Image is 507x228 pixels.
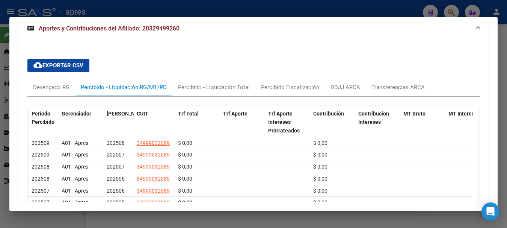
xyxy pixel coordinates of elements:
span: $ 0,00 [313,164,327,170]
span: 34999032089 [137,176,170,182]
span: $ 0,00 [178,176,192,182]
div: Open Intercom Messenger [481,202,499,220]
span: 34999032089 [137,199,170,205]
datatable-header-cell: MT Bruto [400,106,445,139]
span: Período Percibido [32,111,54,125]
datatable-header-cell: Trf Total [175,106,220,139]
mat-icon: cloud_download [33,61,42,70]
span: A01 - Apres [62,188,88,194]
span: $ 0,00 [313,140,327,146]
div: Percibido Fiscalización [261,83,319,91]
span: $ 0,00 [313,199,327,205]
span: 34999032089 [137,152,170,158]
mat-expansion-panel-header: Aportes y Contribuciones del Afiliado: 20329499260 [18,17,489,41]
span: Contribución [313,111,344,117]
span: 202507 [107,164,125,170]
span: $ 0,00 [313,188,327,194]
datatable-header-cell: Trf Aporte Intereses Prorrateados [265,106,310,139]
span: Trf Aporte Intereses Prorrateados [268,111,300,134]
div: Transferencias ARCA [371,83,425,91]
span: $ 0,00 [178,164,192,170]
div: DDJJ ARCA [330,83,360,91]
span: $ 0,00 [178,140,192,146]
span: 202507 [107,152,125,158]
span: $ 0,00 [313,152,327,158]
span: CUIT [137,111,148,117]
span: 202506 [107,176,125,182]
span: 202507 [32,188,50,194]
span: A01 - Apres [62,176,88,182]
span: 34999032089 [137,188,170,194]
span: 202505 [107,199,125,205]
datatable-header-cell: Período Percibido [29,106,59,139]
span: Gerenciador [62,111,91,117]
span: 34999032089 [137,140,170,146]
span: [PERSON_NAME] [107,111,147,117]
span: 202508 [107,140,125,146]
datatable-header-cell: Contribución [310,106,355,139]
datatable-header-cell: Gerenciador [59,106,104,139]
span: $ 0,00 [178,199,192,205]
span: 202508 [32,176,50,182]
button: Exportar CSV [27,59,89,72]
span: A01 - Apres [62,164,88,170]
span: A01 - Apres [62,199,88,205]
span: Exportar CSV [33,62,83,69]
span: $ 0,00 [178,152,192,158]
span: A01 - Apres [62,140,88,146]
span: 202508 [32,164,50,170]
span: 202507 [32,199,50,205]
div: Percibido - Liquidación RG/MT/PD [81,83,167,91]
datatable-header-cell: Trf Aporte [220,106,265,139]
span: Trf Total [178,111,199,117]
span: $ 0,00 [178,188,192,194]
div: Percibido - Liquidación Total [178,83,250,91]
span: Trf Aporte [223,111,247,117]
span: 202506 [107,188,125,194]
span: 34999032089 [137,164,170,170]
span: $ 0,00 [313,176,327,182]
span: Contribucion Intereses [358,111,389,125]
datatable-header-cell: MT Intereses [445,106,490,139]
datatable-header-cell: Período Devengado [104,106,134,139]
span: 202509 [32,152,50,158]
span: MT Intereses [448,111,480,117]
span: A01 - Apres [62,152,88,158]
datatable-header-cell: Contribucion Intereses [355,106,400,139]
span: 202509 [32,140,50,146]
span: MT Bruto [403,111,426,117]
datatable-header-cell: CUIT [134,106,175,139]
span: Aportes y Contribuciones del Afiliado: 20329499260 [39,25,180,32]
div: Devengado RG [33,83,69,91]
